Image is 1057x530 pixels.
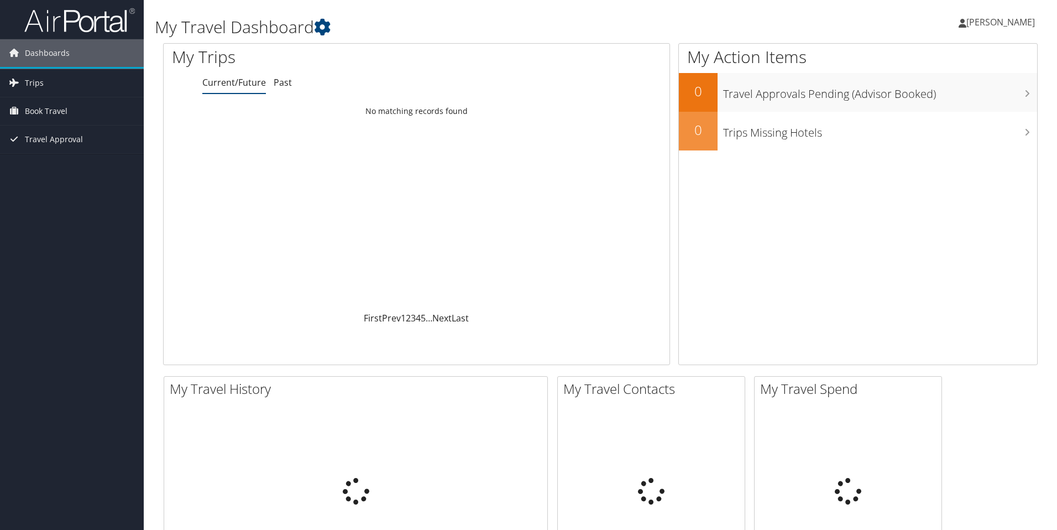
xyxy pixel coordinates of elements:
[25,126,83,153] span: Travel Approval
[155,15,749,39] h1: My Travel Dashboard
[679,45,1037,69] h1: My Action Items
[406,312,411,324] a: 2
[202,76,266,89] a: Current/Future
[364,312,382,324] a: First
[723,81,1037,102] h3: Travel Approvals Pending (Advisor Booked)
[563,380,745,398] h2: My Travel Contacts
[24,7,135,33] img: airportal-logo.png
[760,380,941,398] h2: My Travel Spend
[382,312,401,324] a: Prev
[679,82,718,101] h2: 0
[966,16,1035,28] span: [PERSON_NAME]
[421,312,426,324] a: 5
[164,101,669,121] td: No matching records found
[426,312,432,324] span: …
[679,73,1037,112] a: 0Travel Approvals Pending (Advisor Booked)
[172,45,451,69] h1: My Trips
[25,39,70,67] span: Dashboards
[401,312,406,324] a: 1
[25,97,67,125] span: Book Travel
[411,312,416,324] a: 3
[452,312,469,324] a: Last
[959,6,1046,39] a: [PERSON_NAME]
[679,121,718,139] h2: 0
[274,76,292,89] a: Past
[679,112,1037,150] a: 0Trips Missing Hotels
[432,312,452,324] a: Next
[723,119,1037,141] h3: Trips Missing Hotels
[25,69,44,97] span: Trips
[170,380,547,398] h2: My Travel History
[416,312,421,324] a: 4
